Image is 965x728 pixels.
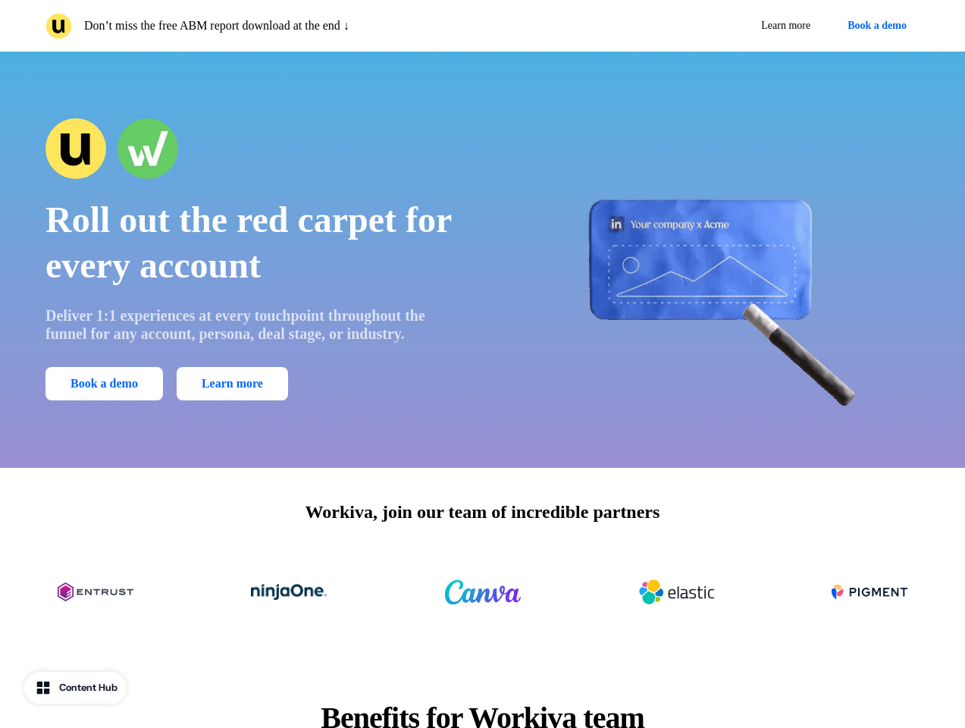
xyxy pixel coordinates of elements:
[305,498,660,526] p: Workiva, join our team of incredible partners
[749,12,822,39] a: Learn more
[45,306,462,343] p: Deliver 1:1 experiences at every touchpoint throughout the funnel for any account, persona, deal ...
[45,199,451,285] span: Roll out the red carpet for every account
[45,367,163,400] button: Book a demo
[24,672,127,704] button: Content Hub
[59,680,117,695] div: Content Hub
[835,12,920,39] button: Book a demo
[84,17,349,35] p: Don’t miss the free ABM report download at the end ↓
[177,367,288,400] a: Learn more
